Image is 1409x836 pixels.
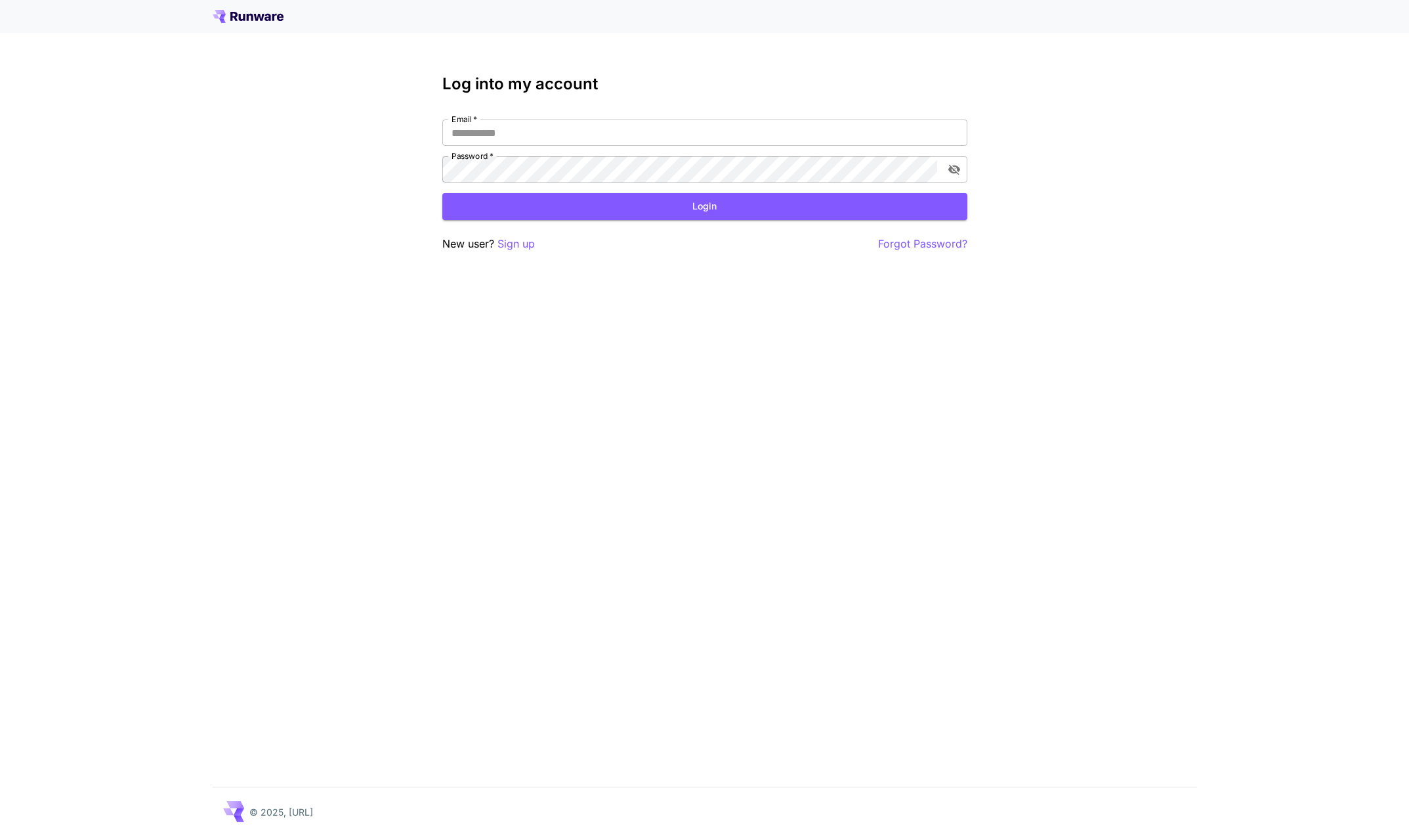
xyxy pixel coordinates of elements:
[249,805,313,819] p: © 2025, [URL]
[497,236,535,252] button: Sign up
[442,193,967,220] button: Login
[452,114,477,125] label: Email
[942,158,966,181] button: toggle password visibility
[878,236,967,252] button: Forgot Password?
[442,236,535,252] p: New user?
[452,150,494,162] label: Password
[442,75,967,93] h3: Log into my account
